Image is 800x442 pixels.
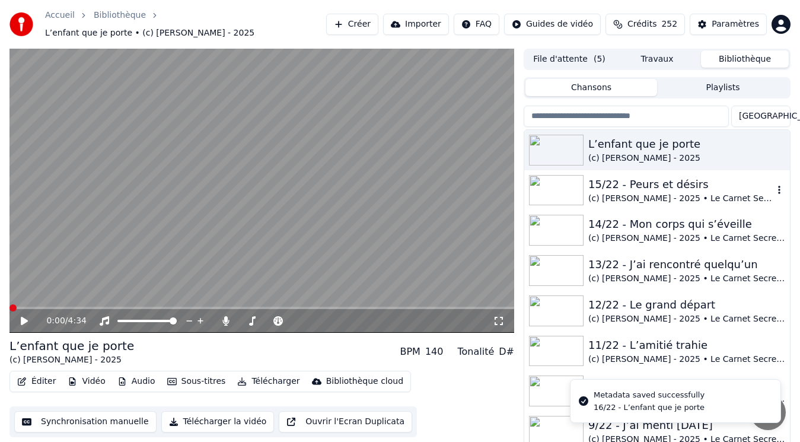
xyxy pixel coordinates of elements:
[45,9,326,39] nav: breadcrumb
[9,12,33,36] img: youka
[454,14,499,35] button: FAQ
[588,136,785,152] div: L’enfant que je porte
[400,345,420,359] div: BPM
[425,345,444,359] div: 140
[613,50,701,68] button: Travaux
[588,256,785,273] div: 13/22 - J’ai rencontré quelqu’un
[326,376,403,387] div: Bibliothèque cloud
[657,79,789,96] button: Playlists
[588,216,785,233] div: 14/22 - Mon corps qui s’éveille
[161,411,275,433] button: Télécharger la vidéo
[594,402,705,413] div: 16/22 - L’enfant que je porte
[588,152,785,164] div: (c) [PERSON_NAME] - 2025
[12,373,60,390] button: Éditer
[594,53,605,65] span: ( 5 )
[45,9,75,21] a: Accueil
[588,297,785,313] div: 12/22 - Le grand départ
[113,373,160,390] button: Audio
[588,313,785,325] div: (c) [PERSON_NAME] - 2025 • Le Carnet Secret de [PERSON_NAME]
[232,373,304,390] button: Télécharger
[712,18,759,30] div: Paramètres
[94,9,146,21] a: Bibliothèque
[605,14,685,35] button: Crédits252
[588,337,785,354] div: 11/22 - L’amitié trahie
[504,14,601,35] button: Guides de vidéo
[499,345,514,359] div: D#
[701,50,789,68] button: Bibliothèque
[46,315,75,327] div: /
[45,27,254,39] span: L’enfant que je porte • (c) [PERSON_NAME] - 2025
[588,233,785,244] div: (c) [PERSON_NAME] - 2025 • Le Carnet Secret de [PERSON_NAME]
[588,354,785,365] div: (c) [PERSON_NAME] - 2025 • Le Carnet Secret de [PERSON_NAME]
[690,14,767,35] button: Paramètres
[279,411,412,433] button: Ouvrir l'Ecran Duplicata
[63,373,110,390] button: Vidéo
[326,14,378,35] button: Créer
[9,338,134,354] div: L’enfant que je porte
[525,79,657,96] button: Chansons
[627,18,656,30] span: Crédits
[588,176,773,193] div: 15/22 - Peurs et désirs
[525,50,613,68] button: File d'attente
[588,273,785,285] div: (c) [PERSON_NAME] - 2025 • Le Carnet Secret de [PERSON_NAME]
[457,345,494,359] div: Tonalité
[594,389,705,401] div: Metadata saved successfully
[9,354,134,366] div: (c) [PERSON_NAME] - 2025
[588,193,773,205] div: (c) [PERSON_NAME] - 2025 • Le Carnet Secret de [PERSON_NAME]
[46,315,65,327] span: 0:00
[162,373,231,390] button: Sous-titres
[588,417,785,434] div: 9/22 - J’ai menti [DATE]
[68,315,87,327] span: 4:34
[661,18,677,30] span: 252
[383,14,449,35] button: Importer
[14,411,157,433] button: Synchronisation manuelle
